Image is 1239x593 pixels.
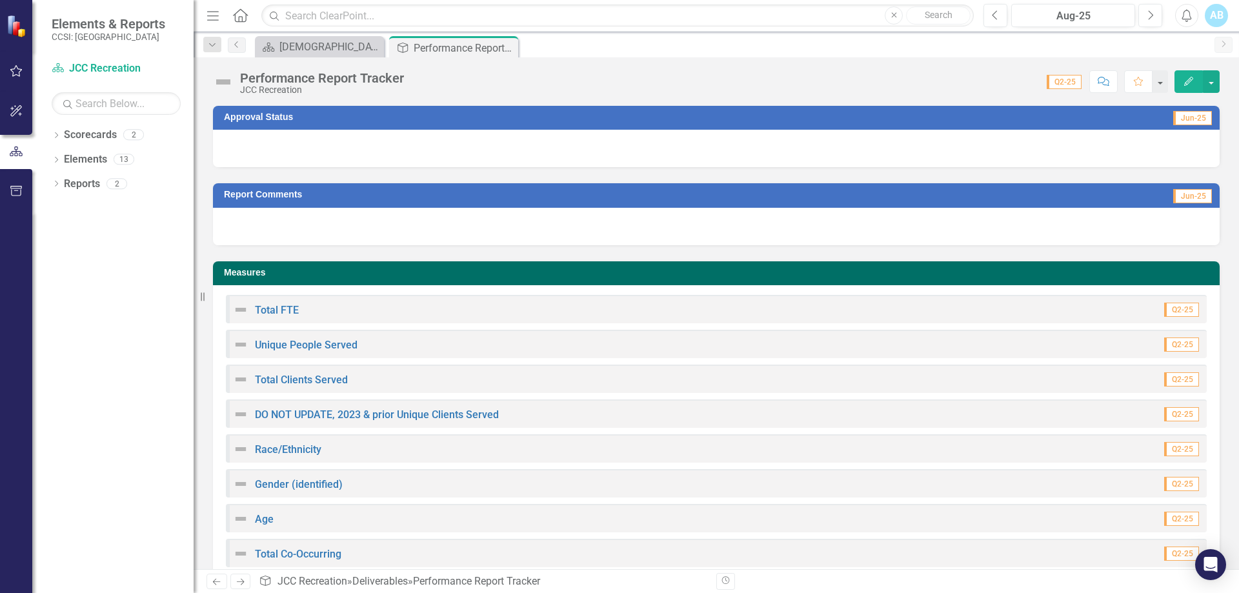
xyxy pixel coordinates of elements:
img: ClearPoint Strategy [6,15,29,37]
span: Q2-25 [1164,372,1199,387]
a: Reports [64,177,100,192]
button: Search [906,6,971,25]
img: Not Defined [233,337,248,352]
small: CCSI: [GEOGRAPHIC_DATA] [52,32,165,42]
h3: Measures [224,268,1213,277]
img: Not Defined [233,372,248,387]
span: Q2-25 [1047,75,1082,89]
img: Not Defined [233,302,248,317]
a: Deliverables [352,575,408,587]
a: DO NOT UPDATE, 2023 & prior Unique Clients Served [255,408,499,421]
span: Jun-25 [1173,111,1212,125]
img: Not Defined [233,511,248,527]
span: Q2-25 [1164,477,1199,491]
a: JCC Recreation [52,61,181,76]
div: » » [259,574,707,589]
div: Performance Report Tracker [414,40,515,56]
button: AB [1205,4,1228,27]
a: Total Co-Occurring [255,548,341,560]
h3: Report Comments [224,190,879,199]
span: Q2-25 [1164,512,1199,526]
div: 2 [106,178,127,189]
span: Elements & Reports [52,16,165,32]
input: Search ClearPoint... [261,5,974,27]
a: Race/Ethnicity [255,443,321,456]
span: Search [925,10,952,20]
img: Not Defined [213,72,234,92]
span: Q2-25 [1164,303,1199,317]
a: Gender (identified) [255,478,343,490]
img: Not Defined [233,441,248,457]
div: [DEMOGRAPHIC_DATA][GEOGRAPHIC_DATA] on the [PERSON_NAME][GEOGRAPHIC_DATA] Page [279,39,381,55]
span: Q2-25 [1164,337,1199,352]
div: Aug-25 [1016,8,1131,24]
div: 13 [114,154,134,165]
div: 2 [123,130,144,141]
a: Total Clients Served [255,374,348,386]
a: Unique People Served [255,339,358,351]
div: Performance Report Tracker [240,71,404,85]
span: Q2-25 [1164,442,1199,456]
span: Jun-25 [1173,189,1212,203]
a: JCC Recreation [277,575,347,587]
div: Performance Report Tracker [413,575,540,587]
a: Scorecards [64,128,117,143]
span: Q2-25 [1164,547,1199,561]
a: Total FTE [255,304,299,316]
div: JCC Recreation [240,85,404,95]
input: Search Below... [52,92,181,115]
img: Not Defined [233,546,248,561]
button: Aug-25 [1011,4,1135,27]
div: Open Intercom Messenger [1195,549,1226,580]
span: Q2-25 [1164,407,1199,421]
a: Age [255,513,274,525]
h3: Approval Status [224,112,851,122]
img: Not Defined [233,407,248,422]
a: [DEMOGRAPHIC_DATA][GEOGRAPHIC_DATA] on the [PERSON_NAME][GEOGRAPHIC_DATA] Page [258,39,381,55]
img: Not Defined [233,476,248,492]
a: Elements [64,152,107,167]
